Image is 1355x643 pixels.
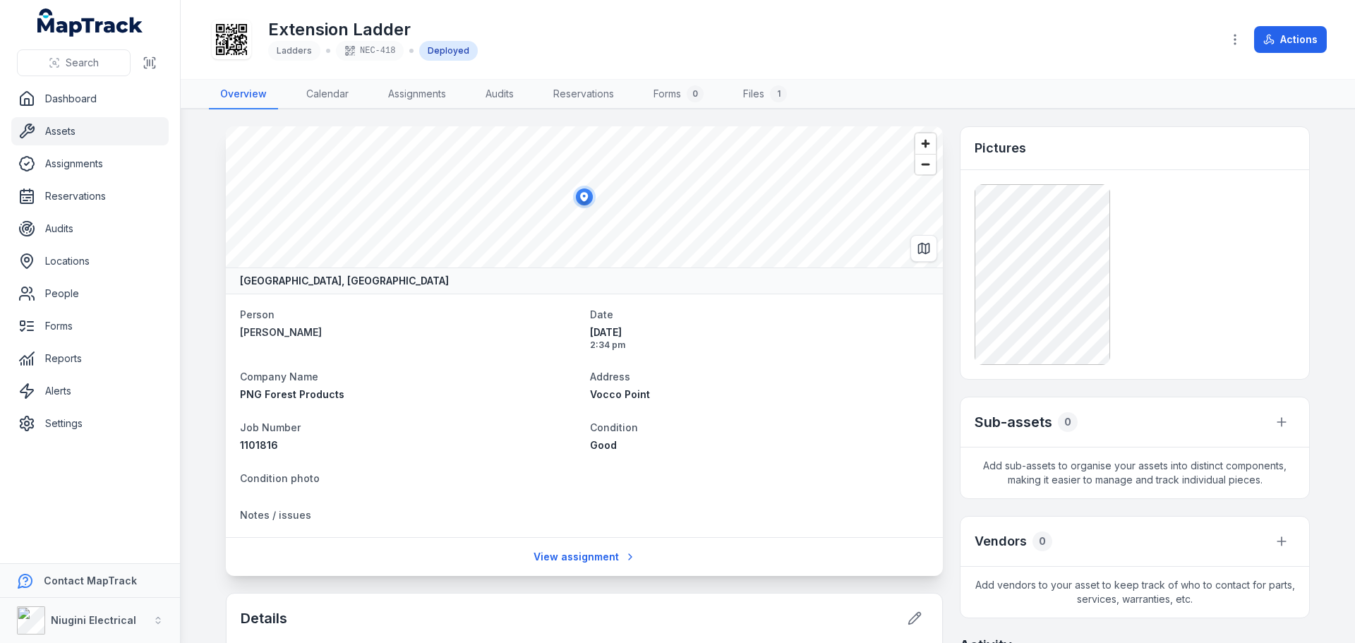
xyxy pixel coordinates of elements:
[590,308,613,320] span: Date
[524,543,645,570] a: View assignment
[240,439,278,451] span: 1101816
[590,421,638,433] span: Condition
[915,154,936,174] button: Zoom out
[268,18,478,41] h1: Extension Ladder
[11,377,169,405] a: Alerts
[590,325,929,351] time: 8/20/2025, 2:34:24 PM
[590,439,617,451] span: Good
[11,117,169,145] a: Assets
[66,56,99,70] span: Search
[1058,412,1078,432] div: 0
[542,80,625,109] a: Reservations
[240,308,275,320] span: Person
[226,126,943,268] canvas: Map
[11,215,169,243] a: Audits
[11,150,169,178] a: Assignments
[240,472,320,484] span: Condition photo
[419,41,478,61] div: Deployed
[336,41,404,61] div: NEC-418
[642,80,715,109] a: Forms0
[590,388,650,400] span: Vocco Point
[1254,26,1327,53] button: Actions
[209,80,278,109] a: Overview
[11,312,169,340] a: Forms
[240,325,579,339] a: [PERSON_NAME]
[474,80,525,109] a: Audits
[975,531,1027,551] h3: Vendors
[11,85,169,113] a: Dashboard
[37,8,143,37] a: MapTrack
[975,138,1026,158] h3: Pictures
[11,280,169,308] a: People
[240,371,318,383] span: Company Name
[240,388,344,400] span: PNG Forest Products
[915,133,936,154] button: Zoom in
[1032,531,1052,551] div: 0
[732,80,798,109] a: Files1
[960,567,1309,618] span: Add vendors to your asset to keep track of who to contact for parts, services, warranties, etc.
[910,235,937,262] button: Switch to Map View
[295,80,360,109] a: Calendar
[240,274,449,288] strong: [GEOGRAPHIC_DATA], [GEOGRAPHIC_DATA]
[11,344,169,373] a: Reports
[687,85,704,102] div: 0
[11,247,169,275] a: Locations
[11,182,169,210] a: Reservations
[590,371,630,383] span: Address
[590,325,929,339] span: [DATE]
[11,409,169,438] a: Settings
[240,509,311,521] span: Notes / issues
[277,45,312,56] span: Ladders
[17,49,131,76] button: Search
[590,339,929,351] span: 2:34 pm
[240,421,301,433] span: Job Number
[770,85,787,102] div: 1
[51,614,136,626] strong: Niugini Electrical
[960,447,1309,498] span: Add sub-assets to organise your assets into distinct components, making it easier to manage and t...
[44,575,137,587] strong: Contact MapTrack
[377,80,457,109] a: Assignments
[975,412,1052,432] h2: Sub-assets
[241,608,287,628] h2: Details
